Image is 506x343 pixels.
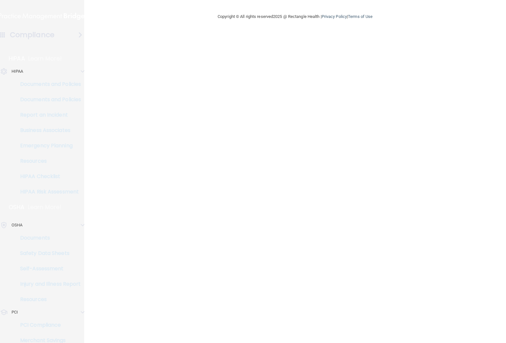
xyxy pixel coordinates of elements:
p: HIPAA Risk Assessment [4,189,92,195]
a: Privacy Policy [322,14,347,19]
a: Terms of Use [348,14,373,19]
p: Self-Assessment [4,265,92,272]
p: Business Associates [4,127,92,134]
p: Documents [4,235,92,241]
p: OSHA [9,203,25,211]
p: PCI Compliance [4,322,92,328]
p: Documents and Policies [4,81,92,87]
p: Resources [4,296,92,303]
p: Learn More! [28,203,62,211]
p: Injury and Illness Report [4,281,92,287]
p: HIPAA [9,55,25,62]
h4: Compliance [10,30,54,39]
p: OSHA [12,221,22,229]
p: Safety Data Sheets [4,250,92,257]
p: PCI [12,308,18,316]
p: Documents and Policies [4,96,92,103]
div: Copyright © All rights reserved 2025 @ Rectangle Health | | [178,6,412,27]
p: Emergency Planning [4,143,92,149]
p: Resources [4,158,92,164]
p: Report an Incident [4,112,92,118]
p: HIPAA Checklist [4,173,92,180]
p: Learn More! [28,55,62,62]
p: HIPAA [12,68,23,75]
